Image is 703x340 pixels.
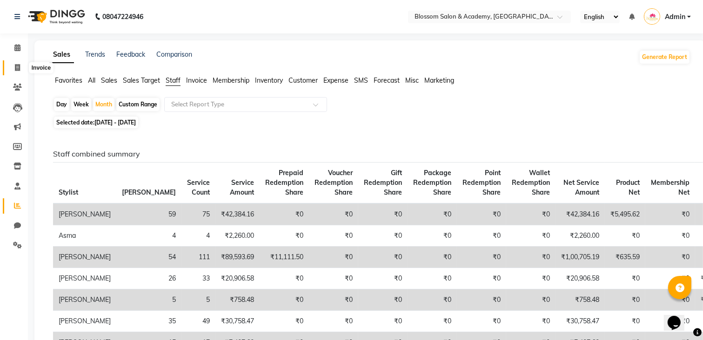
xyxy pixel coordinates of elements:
[506,268,556,289] td: ₹0
[408,203,457,225] td: ₹0
[556,225,605,247] td: ₹2,260.00
[605,268,645,289] td: ₹0
[181,289,215,311] td: 5
[309,225,358,247] td: ₹0
[260,268,309,289] td: ₹0
[358,247,408,268] td: ₹0
[556,247,605,268] td: ₹1,00,705.19
[413,169,451,196] span: Package Redemption Share
[55,76,82,85] span: Favorites
[215,311,260,332] td: ₹30,758.47
[116,225,181,247] td: 4
[181,203,215,225] td: 75
[605,247,645,268] td: ₹635.59
[506,311,556,332] td: ₹0
[54,98,69,111] div: Day
[116,247,181,268] td: 54
[506,289,556,311] td: ₹0
[408,225,457,247] td: ₹0
[309,289,358,311] td: ₹0
[512,169,550,196] span: Wallet Redemption Share
[354,76,368,85] span: SMS
[85,50,105,59] a: Trends
[358,311,408,332] td: ₹0
[309,311,358,332] td: ₹0
[156,50,192,59] a: Comparison
[605,225,645,247] td: ₹0
[309,268,358,289] td: ₹0
[53,268,116,289] td: [PERSON_NAME]
[640,51,690,64] button: Generate Report
[645,247,695,268] td: ₹0
[457,268,506,289] td: ₹0
[405,76,419,85] span: Misc
[94,119,136,126] span: [DATE] - [DATE]
[644,8,660,25] img: Admin
[215,289,260,311] td: ₹758.48
[358,268,408,289] td: ₹0
[213,76,249,85] span: Membership
[605,203,645,225] td: ₹5,495.62
[457,247,506,268] td: ₹0
[181,247,215,268] td: 111
[260,247,309,268] td: ₹11,111.50
[323,76,348,85] span: Expense
[187,178,210,196] span: Service Count
[309,247,358,268] td: ₹0
[645,268,695,289] td: ₹0
[424,76,454,85] span: Marketing
[645,225,695,247] td: ₹0
[116,311,181,332] td: 35
[645,203,695,225] td: ₹0
[116,268,181,289] td: 26
[116,98,160,111] div: Custom Range
[71,98,91,111] div: Week
[166,76,181,85] span: Staff
[556,268,605,289] td: ₹20,906.58
[215,268,260,289] td: ₹20,906.58
[186,76,207,85] span: Invoice
[53,225,116,247] td: Asma
[358,225,408,247] td: ₹0
[215,225,260,247] td: ₹2,260.00
[116,289,181,311] td: 5
[665,12,685,22] span: Admin
[556,289,605,311] td: ₹758.48
[315,169,353,196] span: Voucher Redemption Share
[54,117,138,128] span: Selected date:
[457,203,506,225] td: ₹0
[181,225,215,247] td: 4
[88,76,95,85] span: All
[616,178,640,196] span: Product Net
[53,289,116,311] td: [PERSON_NAME]
[116,203,181,225] td: 59
[645,311,695,332] td: ₹0
[664,303,694,331] iframe: chat widget
[53,247,116,268] td: [PERSON_NAME]
[358,203,408,225] td: ₹0
[408,311,457,332] td: ₹0
[215,203,260,225] td: ₹42,384.16
[374,76,400,85] span: Forecast
[53,150,683,158] h6: Staff combined summary
[29,62,53,73] div: Invoice
[101,76,117,85] span: Sales
[230,178,254,196] span: Service Amount
[260,289,309,311] td: ₹0
[358,289,408,311] td: ₹0
[265,169,303,196] span: Prepaid Redemption Share
[116,50,145,59] a: Feedback
[556,203,605,225] td: ₹42,384.16
[260,311,309,332] td: ₹0
[49,46,74,63] a: Sales
[255,76,283,85] span: Inventory
[364,169,402,196] span: Gift Redemption Share
[605,311,645,332] td: ₹0
[309,203,358,225] td: ₹0
[215,247,260,268] td: ₹89,593.69
[408,247,457,268] td: ₹0
[53,203,116,225] td: [PERSON_NAME]
[457,289,506,311] td: ₹0
[408,268,457,289] td: ₹0
[645,289,695,311] td: ₹0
